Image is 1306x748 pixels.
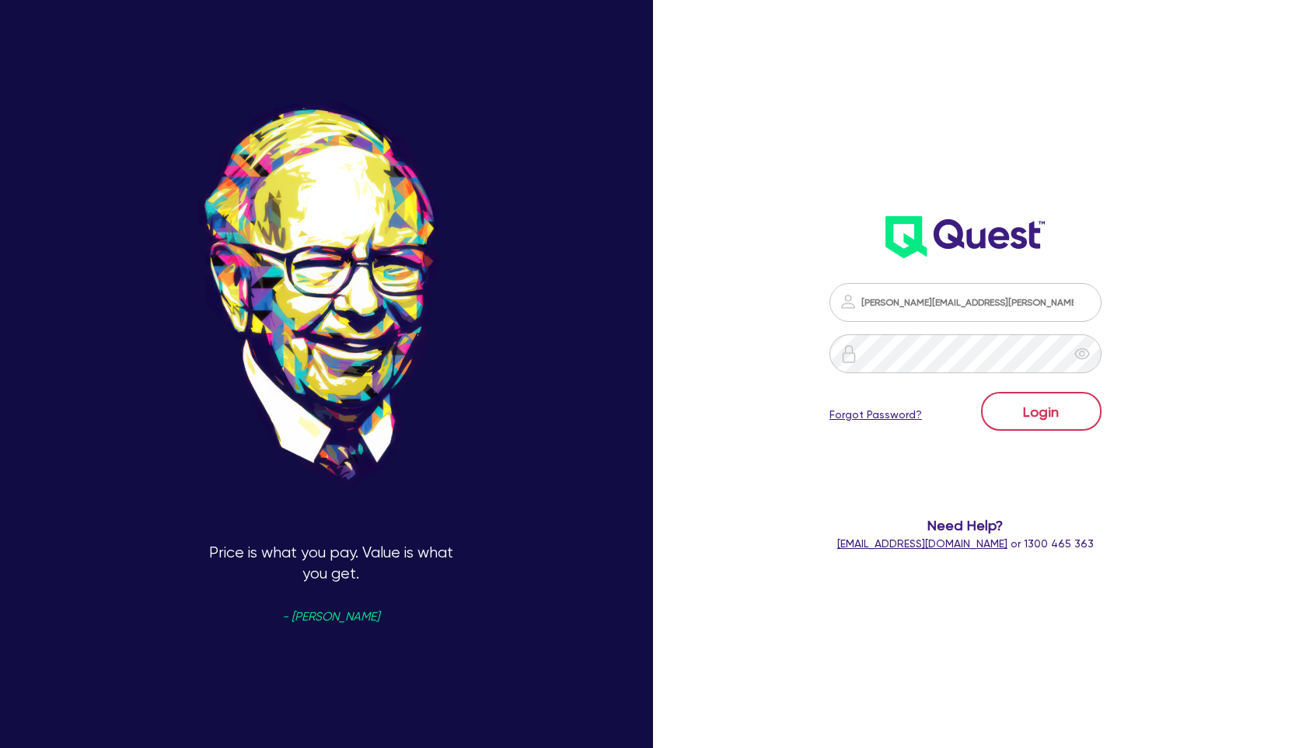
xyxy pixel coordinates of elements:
[837,537,1007,550] a: [EMAIL_ADDRESS][DOMAIN_NAME]
[839,292,857,311] img: icon-password
[829,283,1102,322] input: Email address
[1074,346,1090,362] span: eye
[885,216,1045,258] img: wH2k97JdezQIQAAAABJRU5ErkJggg==
[840,344,858,363] img: icon-password
[837,537,1094,550] span: or 1300 465 363
[829,407,922,423] a: Forgot Password?
[794,515,1137,536] span: Need Help?
[981,392,1102,431] button: Login
[282,611,379,623] span: - [PERSON_NAME]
